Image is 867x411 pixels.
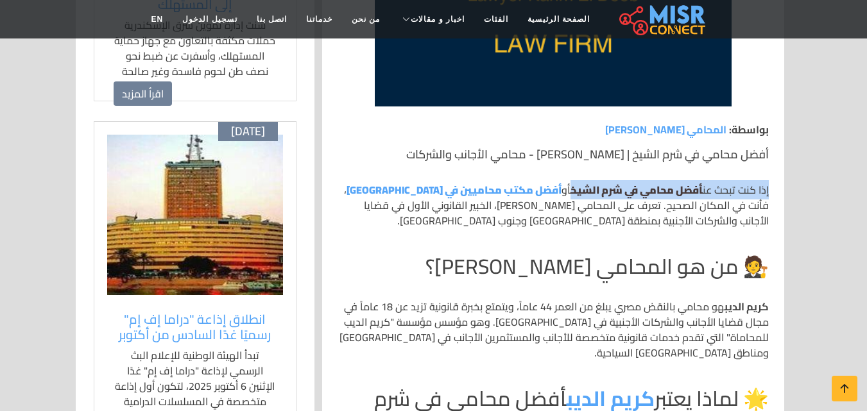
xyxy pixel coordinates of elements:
[107,135,283,295] img: انطلاق البث الرسمي لإذاعة دراما إف إم على الموجة 87.8 من القاهرة
[518,7,599,31] a: الصفحة الرئيسية
[338,254,769,278] h2: 🧑‍⚖️ من هو المحامي [PERSON_NAME]؟
[725,297,769,316] strong: كريم الديب
[338,182,769,228] p: إذا كنت تبحث عن أو ، فأنت في المكان الصحيح. تعرف على المحامي [PERSON_NAME]، الخبير القانوني الأول...
[247,7,296,31] a: اتصل بنا
[729,120,769,139] b: بواسطة:
[114,81,172,106] a: اقرأ المزيد
[338,147,769,162] h1: أفضل محامي في شرم الشيخ | [PERSON_NAME] - محامي الأجانب والشركات
[142,7,173,31] a: EN
[411,13,465,25] span: اخبار و مقالات
[474,7,518,31] a: الفئات
[296,7,342,31] a: خدماتنا
[338,299,769,360] p: هو محامي بالنقض مصري يبلغ من العمر 44 عاماً، ويتمتع بخبرة قانونية تزيد عن 18 عاماً في مجال قضايا ...
[390,7,474,31] a: اخبار و مقالات
[605,120,726,139] a: المحامي [PERSON_NAME]
[571,180,703,199] a: أفضل محامي في شرم الشيخ
[619,3,705,35] img: main.misr_connect
[114,312,277,342] a: انطلاق إذاعة "دراما إف إم" رسميًا غدًا السادس من أكتوبر
[347,180,562,199] a: أفضل مكتب محاميين في [GEOGRAPHIC_DATA]
[114,17,277,110] p: شنت إدارة تموين شرق الإسكندرية حملات مكثفة بالتعاون مع جهاز حماية المستهلك، وأسفرت عن ضبط نحو نصف...
[342,7,390,31] a: من نحن
[173,7,246,31] a: تسجيل الدخول
[231,124,265,138] span: [DATE]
